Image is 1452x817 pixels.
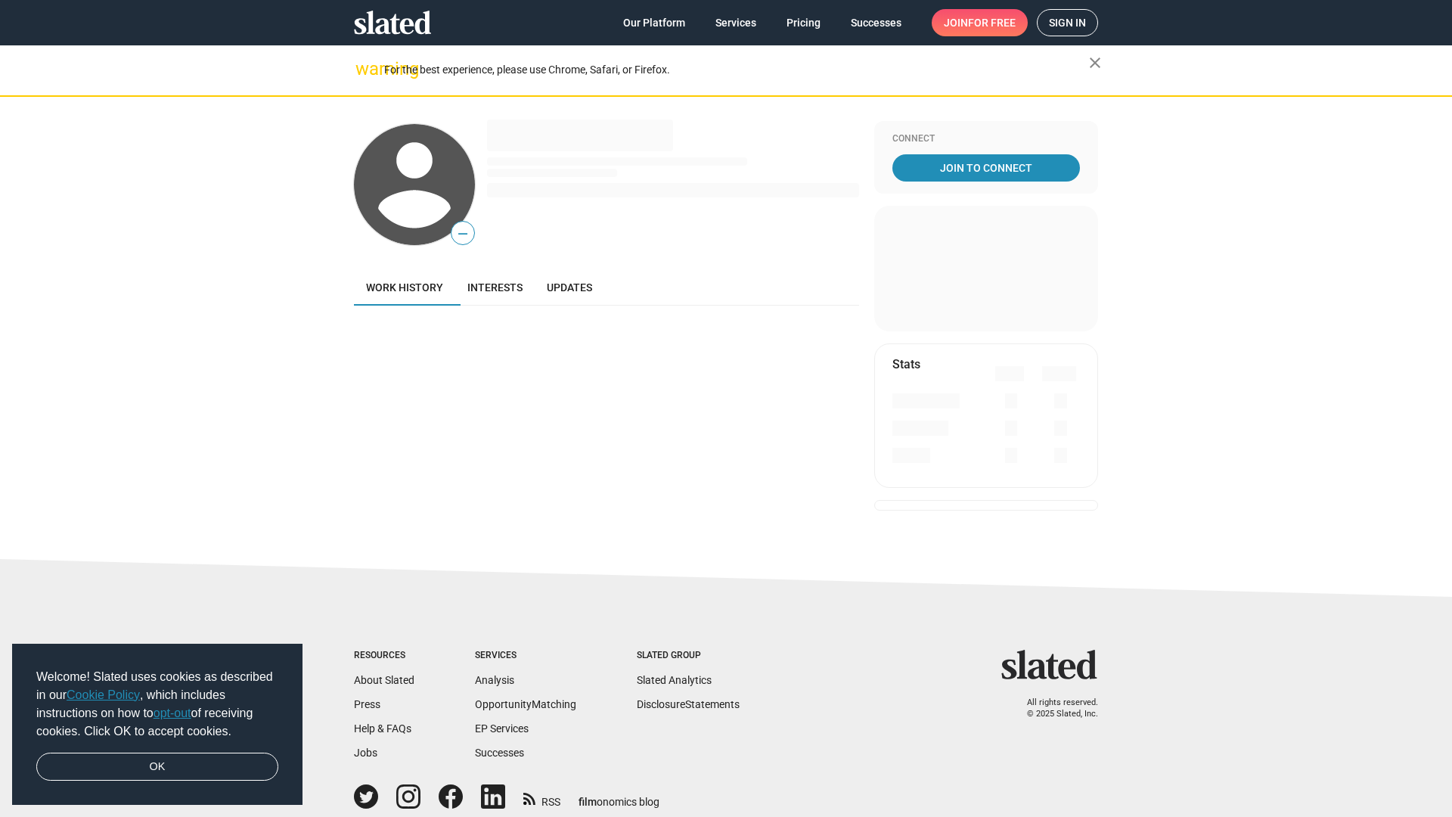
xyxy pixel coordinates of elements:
[36,668,278,741] span: Welcome! Slated uses cookies as described in our , which includes instructions on how to of recei...
[475,674,514,686] a: Analysis
[579,796,597,808] span: film
[154,707,191,719] a: opt-out
[892,154,1080,182] a: Join To Connect
[523,786,560,809] a: RSS
[637,698,740,710] a: DisclosureStatements
[786,9,821,36] span: Pricing
[895,154,1077,182] span: Join To Connect
[623,9,685,36] span: Our Platform
[892,133,1080,145] div: Connect
[475,722,529,735] a: EP Services
[715,9,756,36] span: Services
[774,9,833,36] a: Pricing
[1011,697,1098,719] p: All rights reserved. © 2025 Slated, Inc.
[839,9,914,36] a: Successes
[637,674,712,686] a: Slated Analytics
[12,644,302,806] div: cookieconsent
[475,698,576,710] a: OpportunityMatching
[366,281,443,294] span: Work history
[354,269,455,306] a: Work history
[1037,9,1098,36] a: Sign in
[851,9,901,36] span: Successes
[455,269,535,306] a: Interests
[968,9,1016,36] span: for free
[36,753,278,781] a: dismiss cookie message
[354,747,377,759] a: Jobs
[547,281,592,294] span: Updates
[932,9,1028,36] a: Joinfor free
[475,747,524,759] a: Successes
[355,60,374,78] mat-icon: warning
[1086,54,1104,72] mat-icon: close
[354,698,380,710] a: Press
[354,650,414,662] div: Resources
[637,650,740,662] div: Slated Group
[354,674,414,686] a: About Slated
[535,269,604,306] a: Updates
[451,224,474,244] span: —
[67,688,140,701] a: Cookie Policy
[579,783,659,809] a: filmonomics blog
[611,9,697,36] a: Our Platform
[892,356,920,372] mat-card-title: Stats
[703,9,768,36] a: Services
[354,722,411,735] a: Help & FAQs
[467,281,523,294] span: Interests
[944,9,1016,36] span: Join
[384,60,1089,80] div: For the best experience, please use Chrome, Safari, or Firefox.
[1049,10,1086,36] span: Sign in
[475,650,576,662] div: Services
